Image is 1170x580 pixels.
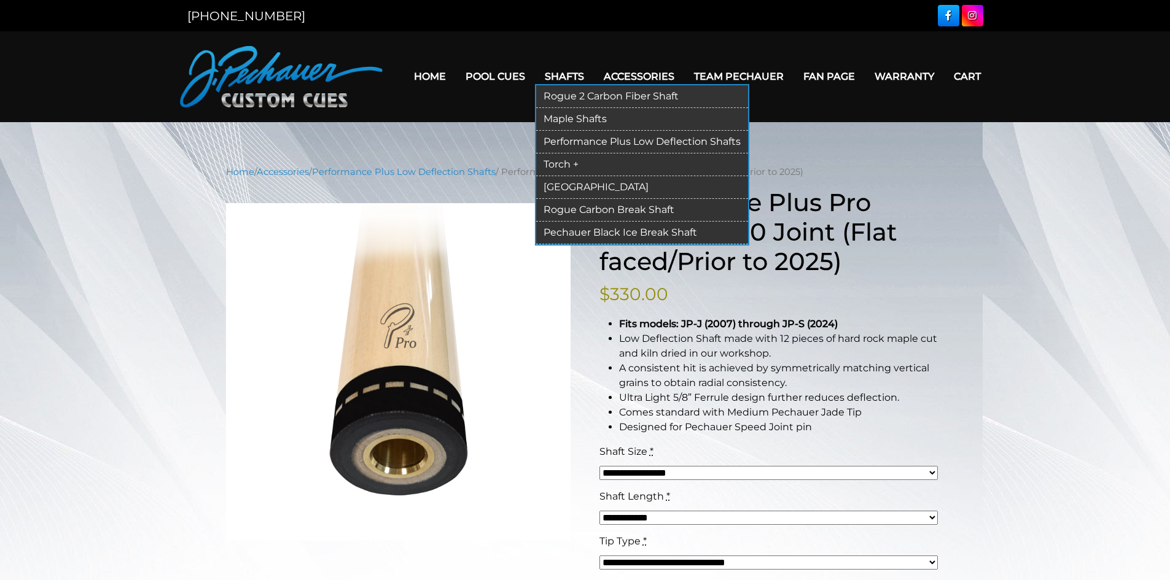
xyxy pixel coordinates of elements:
a: Rogue 2 Carbon Fiber Shaft [536,85,748,108]
a: Home [226,166,254,177]
bdi: 330.00 [599,284,668,304]
a: Rogue Carbon Break Shaft [536,199,748,222]
a: Accessories [594,61,684,92]
a: Pool Cues [456,61,535,92]
a: [PHONE_NUMBER] [187,9,305,23]
img: Pechauer Custom Cues [180,46,383,107]
a: Pechauer Black Ice Break Shaft [536,222,748,244]
li: Low Deflection Shaft made with 12 pieces of hard rock maple cut and kiln dried in our workshop. [619,331,945,361]
a: Team Pechauer [684,61,794,92]
span: $ [599,284,610,304]
a: Shafts [535,61,594,92]
span: Shaft Length [599,490,664,502]
abbr: required [666,490,670,502]
img: jp-pro.png [226,203,571,541]
nav: Breadcrumb [226,165,945,179]
a: [GEOGRAPHIC_DATA] [536,176,748,199]
a: Cart [944,61,991,92]
li: Designed for Pechauer Speed Joint pin [619,420,945,435]
a: Performance Plus Low Deflection Shafts [536,131,748,153]
li: Ultra Light 5/8” Ferrule design further reduces deflection. [619,390,945,405]
a: Home [404,61,456,92]
a: Torch + [536,153,748,176]
a: Warranty [865,61,944,92]
abbr: required [643,535,647,547]
strong: Fits models: JP-J (2007) through JP-S (2024) [619,318,838,330]
abbr: required [650,446,653,457]
span: Tip Type [599,535,641,547]
a: Maple Shafts [536,108,748,131]
a: Fan Page [794,61,865,92]
li: A consistent hit is achieved by symmetrically matching vertical grains to obtain radial consistency. [619,361,945,390]
li: Comes standard with Medium Pechauer Jade Tip [619,405,945,420]
a: Accessories [257,166,309,177]
a: Performance Plus Low Deflection Shafts [312,166,496,177]
span: Shaft Size [599,446,647,457]
h1: Performance Plus Pro 12.75mm .850 Joint (Flat faced/Prior to 2025) [599,188,945,276]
